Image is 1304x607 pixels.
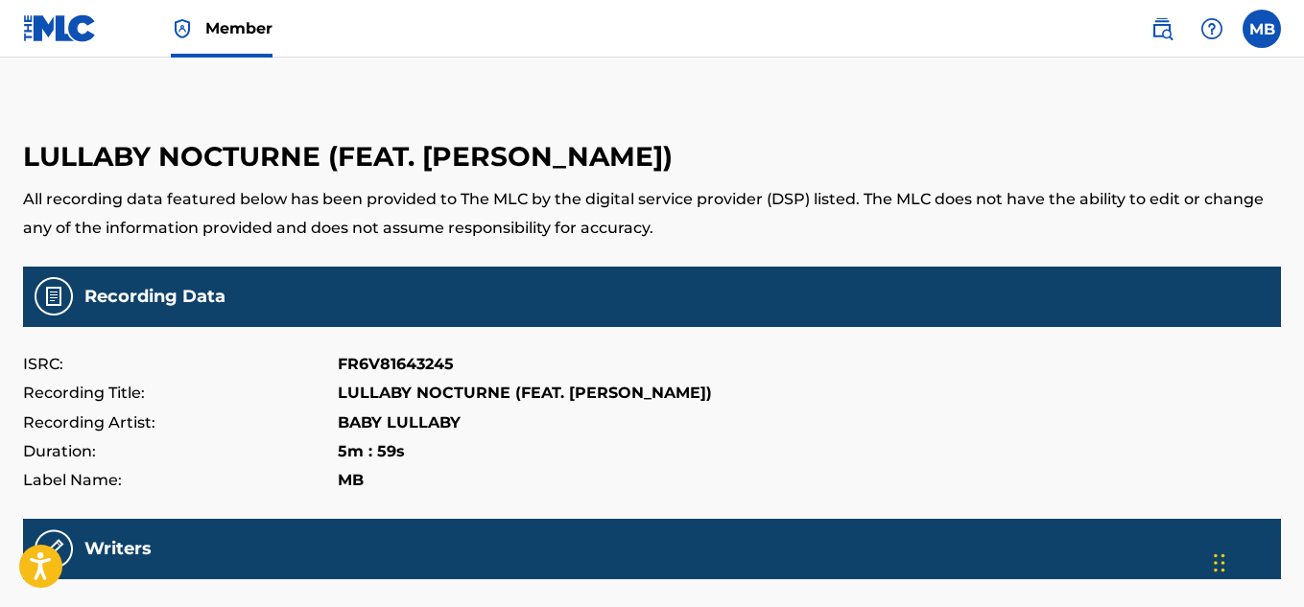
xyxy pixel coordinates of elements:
h5: Writers [84,538,152,560]
p: Recording Title: [23,379,338,408]
p: All recording data featured below has been provided to The MLC by the digital service provider (D... [23,185,1281,244]
iframe: Chat Widget [1208,515,1304,607]
p: LULLABY NOCTURNE (FEAT. [PERSON_NAME]) [338,379,712,408]
img: help [1200,17,1223,40]
div: Przeciągnij [1214,534,1225,592]
p: ISRC: [23,350,338,379]
div: Help [1193,10,1231,48]
p: Duration: [23,437,338,466]
img: search [1150,17,1174,40]
span: Member [205,17,273,39]
img: Recording Writers [35,529,73,569]
p: 5m : 59s [338,437,405,466]
p: Label Name: [23,466,338,495]
p: BABY LULLABY [338,409,461,437]
img: Recording Data [35,277,73,315]
div: Widżet czatu [1208,515,1304,607]
img: Top Rightsholder [171,17,194,40]
p: Recording Artist: [23,409,338,437]
h3: LULLABY NOCTURNE (FEAT. [PERSON_NAME]) [23,140,1281,174]
img: MLC Logo [23,14,97,42]
p: MB [338,466,364,495]
a: Public Search [1143,10,1181,48]
div: User Menu [1243,10,1281,48]
h5: Recording Data [84,286,225,308]
p: FR6V81643245 [338,350,454,379]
